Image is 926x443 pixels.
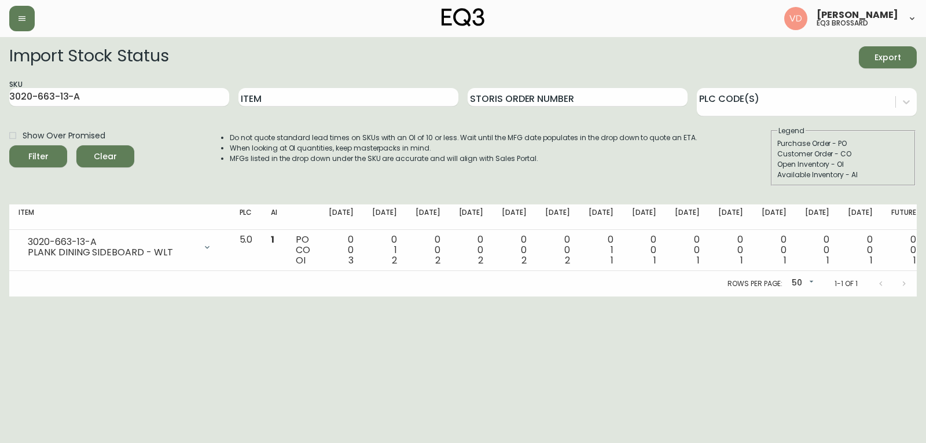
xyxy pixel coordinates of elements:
div: 0 1 [589,235,613,266]
span: 2 [478,254,483,267]
span: Show Over Promised [23,130,105,142]
th: [DATE] [406,204,450,230]
div: PLANK DINING SIDEBOARD - WLT [28,247,196,258]
span: 1 [826,254,829,267]
th: [DATE] [493,204,536,230]
div: 0 0 [329,235,354,266]
div: Purchase Order - PO [777,138,909,149]
div: 0 0 [502,235,527,266]
th: Future [882,204,925,230]
div: 0 0 [459,235,484,266]
div: Open Inventory - OI [777,159,909,170]
div: 0 0 [891,235,916,266]
th: [DATE] [709,204,752,230]
p: 1-1 of 1 [835,279,858,289]
p: Rows per page: [727,279,782,289]
span: 2 [521,254,527,267]
div: 0 0 [416,235,440,266]
div: 0 0 [718,235,743,266]
span: 1 [271,233,274,246]
span: 3 [348,254,354,267]
th: [DATE] [363,204,406,230]
span: 1 [611,254,613,267]
div: Available Inventory - AI [777,170,909,180]
div: 3020-663-13-A [28,237,196,247]
button: Clear [76,145,134,167]
div: 3020-663-13-APLANK DINING SIDEBOARD - WLT [19,235,221,260]
button: Filter [9,145,67,167]
div: 0 0 [805,235,830,266]
th: [DATE] [839,204,882,230]
th: [DATE] [666,204,709,230]
span: 2 [565,254,570,267]
span: Clear [86,149,125,164]
span: 1 [740,254,743,267]
h2: Import Stock Status [9,46,168,68]
button: Export [859,46,917,68]
div: 0 1 [372,235,397,266]
div: Customer Order - CO [777,149,909,159]
th: [DATE] [623,204,666,230]
span: [PERSON_NAME] [817,10,898,20]
li: When looking at OI quantities, keep masterpacks in mind. [230,143,697,153]
img: logo [442,8,484,27]
div: 0 0 [545,235,570,266]
th: [DATE] [796,204,839,230]
th: [DATE] [752,204,796,230]
div: 0 0 [848,235,873,266]
span: 2 [435,254,440,267]
li: Do not quote standard lead times on SKUs with an OI of 10 or less. Wait until the MFG date popula... [230,133,697,143]
span: 1 [784,254,787,267]
th: [DATE] [319,204,363,230]
th: Item [9,204,230,230]
div: 0 0 [762,235,787,266]
div: 0 0 [675,235,700,266]
span: 1 [653,254,656,267]
img: 34cbe8de67806989076631741e6a7c6b [784,7,807,30]
td: 5.0 [230,230,262,271]
span: Export [868,50,907,65]
legend: Legend [777,126,806,136]
h5: eq3 brossard [817,20,868,27]
span: 1 [913,254,916,267]
span: 1 [697,254,700,267]
span: 2 [392,254,397,267]
th: [DATE] [579,204,623,230]
div: Filter [28,149,49,164]
div: 50 [787,274,816,293]
div: PO CO [296,235,310,266]
th: [DATE] [536,204,579,230]
span: OI [296,254,306,267]
div: 0 0 [632,235,657,266]
th: PLC [230,204,262,230]
li: MFGs listed in the drop down under the SKU are accurate and will align with Sales Portal. [230,153,697,164]
th: [DATE] [450,204,493,230]
th: AI [262,204,286,230]
span: 1 [870,254,873,267]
